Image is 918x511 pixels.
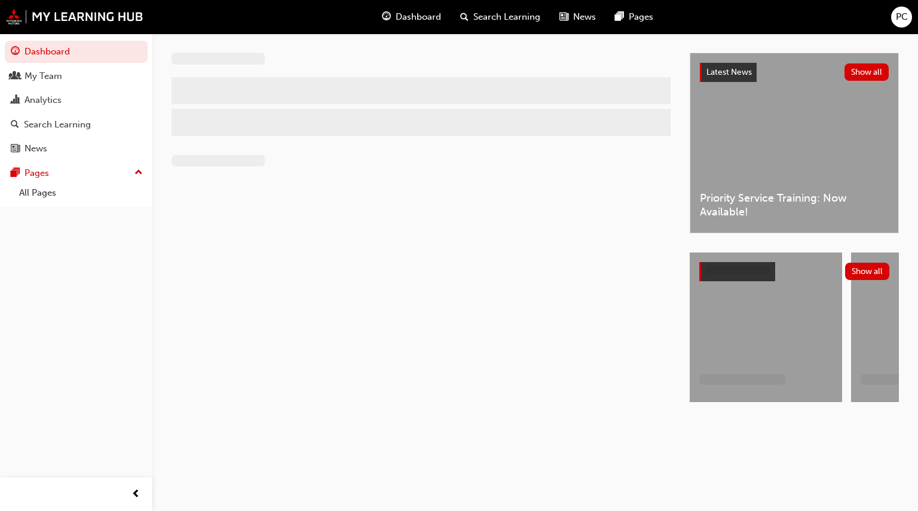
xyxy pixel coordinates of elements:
[700,191,889,218] span: Priority Service Training: Now Available!
[25,166,49,180] div: Pages
[5,114,148,136] a: Search Learning
[460,10,469,25] span: search-icon
[134,165,143,181] span: up-icon
[382,10,391,25] span: guage-icon
[11,120,19,130] span: search-icon
[559,10,568,25] span: news-icon
[11,71,20,82] span: people-icon
[473,10,540,24] span: Search Learning
[25,93,62,107] div: Analytics
[700,63,889,82] a: Latest NewsShow all
[11,95,20,106] span: chart-icon
[11,47,20,57] span: guage-icon
[24,118,91,132] div: Search Learning
[11,168,20,179] span: pages-icon
[690,53,899,233] a: Latest NewsShow allPriority Service Training: Now Available!
[5,38,148,162] button: DashboardMy TeamAnalyticsSearch LearningNews
[372,5,451,29] a: guage-iconDashboard
[706,67,752,77] span: Latest News
[5,65,148,87] a: My Team
[605,5,663,29] a: pages-iconPages
[11,144,20,154] span: news-icon
[573,10,596,24] span: News
[5,162,148,184] button: Pages
[699,262,889,281] a: Show all
[14,184,148,202] a: All Pages
[451,5,550,29] a: search-iconSearch Learning
[896,10,908,24] span: PC
[25,142,47,156] div: News
[891,7,912,28] button: PC
[629,10,653,24] span: Pages
[6,9,143,25] img: mmal
[5,41,148,63] a: Dashboard
[844,63,889,81] button: Show all
[615,10,624,25] span: pages-icon
[550,5,605,29] a: news-iconNews
[396,10,441,24] span: Dashboard
[845,263,890,280] button: Show all
[25,69,62,83] div: My Team
[5,138,148,160] a: News
[131,487,140,502] span: prev-icon
[5,89,148,111] a: Analytics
